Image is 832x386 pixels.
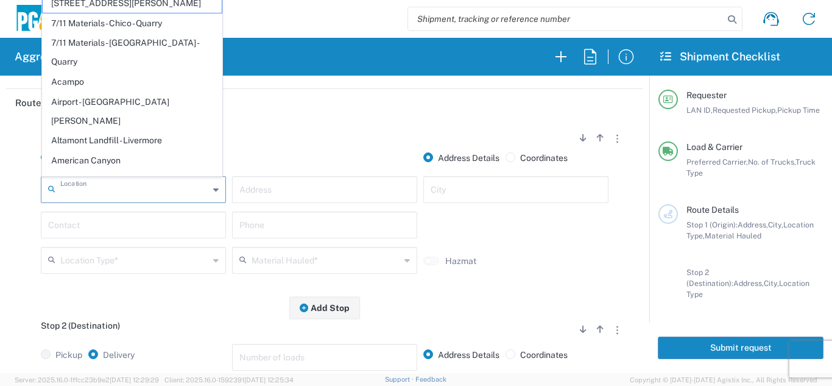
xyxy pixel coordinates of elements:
[686,157,748,166] span: Preferred Carrier,
[415,376,446,383] a: Feedback
[41,321,120,331] span: Stop 2 (Destination)
[164,376,294,384] span: Client: 2025.16.0-1592391
[686,205,739,215] span: Route Details
[15,376,159,384] span: Server: 2025.16.0-1ffcc23b9e2
[15,97,75,109] h2: Route Details
[764,279,779,288] span: City,
[686,90,727,100] span: Requester
[385,376,415,383] a: Support
[41,129,97,139] span: Stop 1 (Origin)
[705,231,761,240] span: Material Hauled
[15,5,63,34] img: pge
[686,105,713,115] span: LAN ID,
[244,376,294,384] span: [DATE] 12:25:34
[43,73,222,91] span: Acampo
[15,49,211,64] h2: Aggregate & Spoils Shipment Request
[768,220,783,229] span: City,
[733,279,764,288] span: Address,
[289,296,360,319] button: Add Stop
[713,105,777,115] span: Requested Pickup,
[506,349,568,360] label: Coordinates
[660,49,780,64] h2: Shipment Checklist
[408,7,724,30] input: Shipment, tracking or reference number
[686,142,742,152] span: Load & Carrier
[630,374,817,385] span: Copyright © [DATE]-[DATE] Agistix Inc., All Rights Reserved
[43,171,222,209] span: [PERSON_NAME] Landfill - Waste Management Landfill Class II
[43,131,222,150] span: Altamont Landfill - Livermore
[738,220,768,229] span: Address,
[423,349,499,360] label: Address Details
[686,220,738,229] span: Stop 1 (Origin):
[43,151,222,170] span: American Canyon
[110,376,159,384] span: [DATE] 12:29:29
[423,152,499,163] label: Address Details
[777,105,820,115] span: Pickup Time
[43,93,222,130] span: Airport - [GEOGRAPHIC_DATA][PERSON_NAME]
[506,152,568,163] label: Coordinates
[658,337,823,359] button: Submit request
[686,268,733,288] span: Stop 2 (Destination):
[445,256,476,266] label: Hazmat
[748,157,795,166] span: No. of Trucks,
